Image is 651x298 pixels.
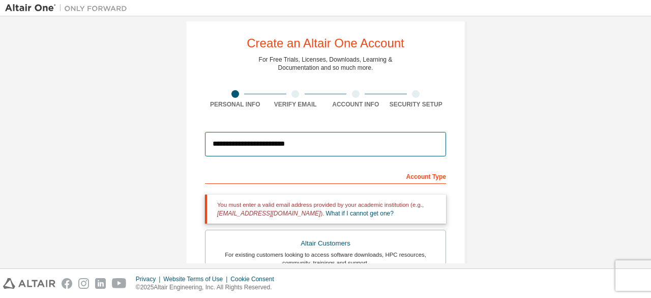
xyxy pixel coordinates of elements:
[136,283,280,292] p: © 2025 Altair Engineering, Inc. All Rights Reserved.
[95,278,106,289] img: linkedin.svg
[62,278,72,289] img: facebook.svg
[205,100,265,109] div: Personal Info
[5,3,132,13] img: Altair One
[212,236,439,251] div: Altair Customers
[136,275,163,283] div: Privacy
[259,56,393,72] div: For Free Trials, Licenses, Downloads, Learning & Documentation and so much more.
[217,210,320,217] span: [EMAIL_ADDRESS][DOMAIN_NAME]
[163,275,230,283] div: Website Terms of Use
[212,251,439,267] div: For existing customers looking to access software downloads, HPC resources, community, trainings ...
[78,278,89,289] img: instagram.svg
[326,210,394,217] a: What if I cannot get one?
[205,168,446,184] div: Account Type
[230,275,280,283] div: Cookie Consent
[112,278,127,289] img: youtube.svg
[3,278,55,289] img: altair_logo.svg
[325,100,386,109] div: Account Info
[205,195,446,224] div: You must enter a valid email address provided by your academic institution (e.g., ).
[386,100,447,109] div: Security Setup
[265,100,326,109] div: Verify Email
[247,37,404,49] div: Create an Altair One Account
